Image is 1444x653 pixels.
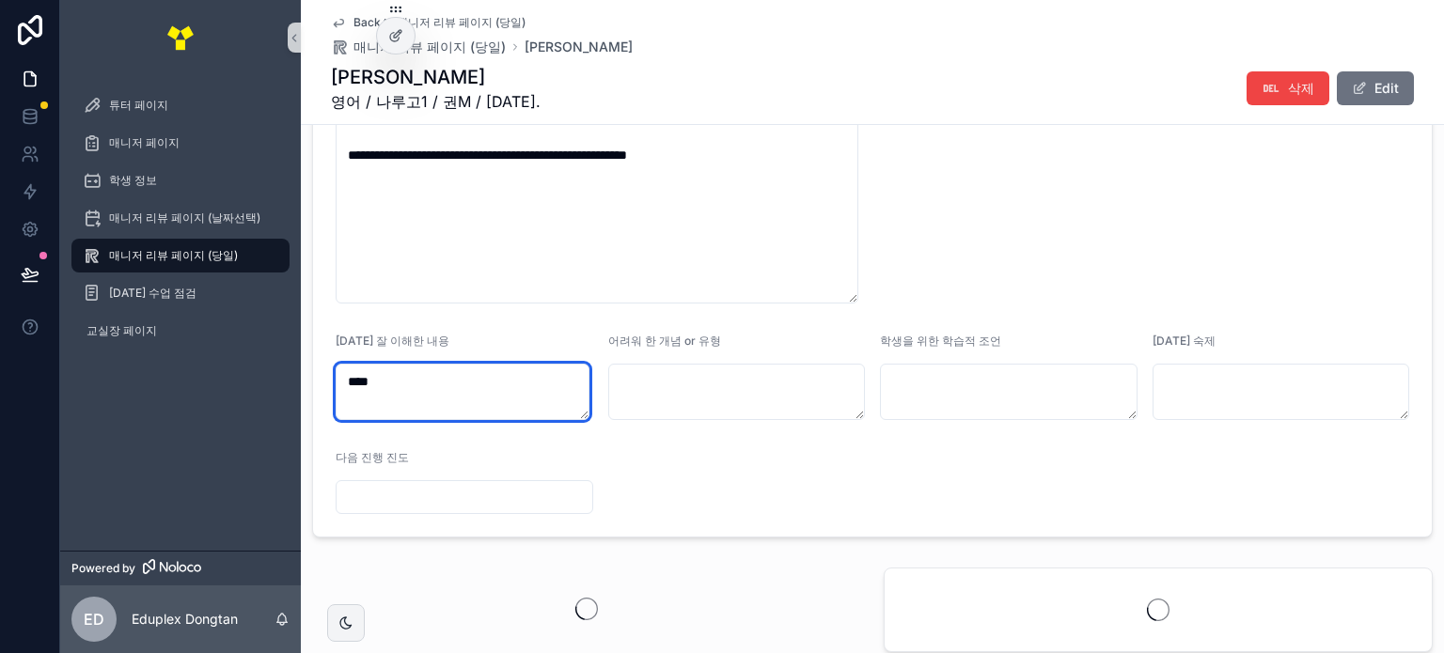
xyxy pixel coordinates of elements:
span: 다음 진행 진도 [336,450,409,464]
span: Powered by [71,561,135,576]
span: 매니저 리뷰 페이지 (당일) [353,38,506,56]
span: 매니저 리뷰 페이지 (날짜선택) [109,210,260,225]
span: 어려워 한 개념 or 유형 [608,334,721,348]
span: 매니저 페이지 [109,135,180,150]
a: 매니저 리뷰 페이지 (날짜선택) [71,201,290,235]
span: 학생 정보 [109,173,157,188]
a: 튜터 페이지 [71,88,290,122]
span: [DATE] 수업 점검 [109,286,196,301]
img: App logo [165,23,196,53]
a: Powered by [60,551,301,585]
a: 매니저 페이지 [71,126,290,160]
a: Back to 매니저 리뷰 페이지 (당일) [331,15,526,30]
span: 영어 / 나루고1 / 권M / [DATE]. [331,90,541,113]
p: Eduplex Dongtan [132,610,238,629]
a: 매니저 리뷰 페이지 (당일) [331,38,506,56]
h1: [PERSON_NAME] [331,64,541,90]
span: 튜터 페이지 [109,98,168,113]
button: 삭제 [1247,71,1329,105]
div: scrollable content [60,75,301,372]
span: [DATE] 숙제 [1153,334,1216,348]
span: 매니저 리뷰 페이지 (당일) [109,248,238,263]
a: 교실장 페이지 [71,314,290,348]
span: 학생을 위한 학습적 조언 [880,334,1001,348]
a: [DATE] 수업 점검 [71,276,290,310]
span: 교실장 페이지 [86,323,157,338]
a: [PERSON_NAME] [525,38,633,56]
span: ED [84,608,104,630]
a: 학생 정보 [71,163,290,197]
span: 삭제 [1288,79,1314,98]
span: [DATE] 잘 이해한 내용 [336,334,449,348]
button: Edit [1337,71,1414,105]
a: 매니저 리뷰 페이지 (당일) [71,239,290,272]
span: Back to 매니저 리뷰 페이지 (당일) [353,15,526,30]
